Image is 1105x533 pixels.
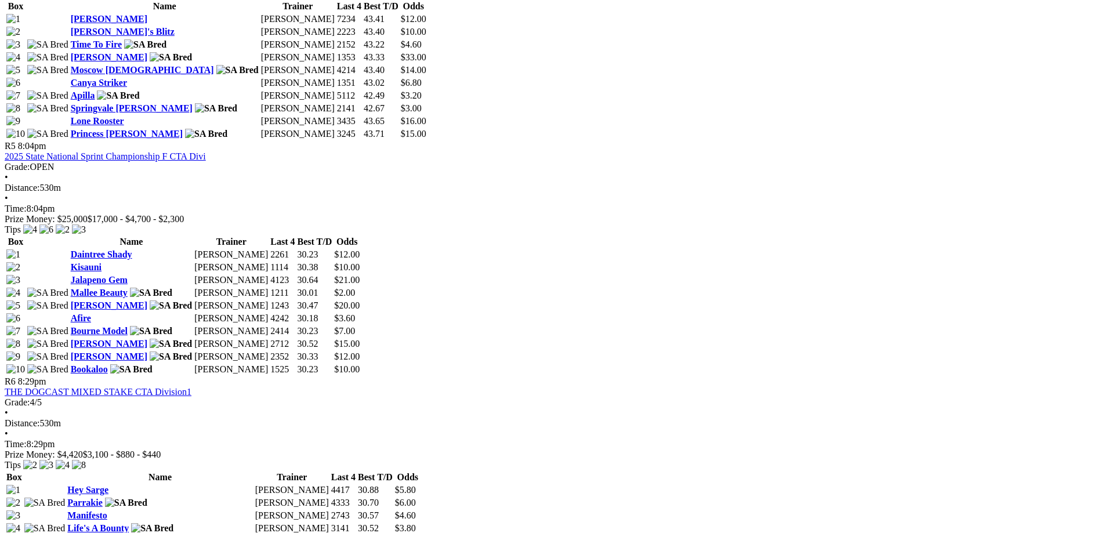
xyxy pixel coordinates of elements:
img: 4 [23,224,37,235]
td: [PERSON_NAME] [260,39,335,50]
img: 8 [72,460,86,470]
td: [PERSON_NAME] [194,313,269,324]
img: 2 [6,498,20,508]
img: SA Bred [130,326,172,336]
img: 6 [6,313,20,324]
span: $3,100 - $880 - $440 [83,449,161,459]
img: SA Bred [27,52,68,63]
span: Tips [5,224,21,234]
a: Springvale [PERSON_NAME] [71,103,193,113]
td: 2712 [270,338,295,350]
img: 5 [6,65,20,75]
div: 4/5 [5,397,1100,408]
td: 43.40 [363,64,399,76]
span: • [5,408,8,418]
td: [PERSON_NAME] [194,249,269,260]
td: 30.88 [357,484,393,496]
span: $15.00 [401,129,426,139]
span: $3.20 [401,90,422,100]
span: $14.00 [401,65,426,75]
td: 5112 [336,90,362,101]
img: SA Bred [27,288,68,298]
td: [PERSON_NAME] [260,103,335,114]
span: • [5,193,8,203]
a: 2025 State National Sprint Championship F CTA Divi [5,151,206,161]
span: $5.80 [395,485,416,495]
img: 2 [23,460,37,470]
span: $21.00 [334,275,360,285]
img: SA Bred [97,90,139,101]
img: 4 [56,460,70,470]
td: 43.40 [363,26,399,38]
span: $16.00 [401,116,426,126]
span: R5 [5,141,16,151]
span: Grade: [5,397,30,407]
th: Best T/D [357,472,393,483]
a: Moscow [DEMOGRAPHIC_DATA] [71,65,214,75]
td: [PERSON_NAME] [260,13,335,25]
span: $3.80 [395,523,416,533]
span: $3.00 [401,103,422,113]
td: 2223 [336,26,362,38]
span: Tips [5,460,21,470]
td: [PERSON_NAME] [194,338,269,350]
div: Prize Money: $25,000 [5,214,1100,224]
td: 43.41 [363,13,399,25]
img: SA Bred [27,90,68,101]
img: SA Bred [185,129,227,139]
a: THE DOGCAST MIXED STAKE CTA Division1 [5,387,191,397]
img: SA Bred [195,103,237,114]
td: [PERSON_NAME] [255,497,329,509]
th: Best T/D [297,236,333,248]
span: $3.60 [334,313,355,323]
span: Box [8,237,24,246]
td: [PERSON_NAME] [194,300,269,311]
span: $4.60 [401,39,422,49]
td: 1525 [270,364,295,375]
td: 43.65 [363,115,399,127]
th: Odds [400,1,427,12]
img: 4 [6,52,20,63]
a: Princess [PERSON_NAME] [71,129,183,139]
td: 4123 [270,274,295,286]
td: 30.70 [357,497,393,509]
a: [PERSON_NAME]'s Blitz [71,27,175,37]
img: SA Bred [124,39,166,50]
a: Afire [71,313,91,323]
td: [PERSON_NAME] [260,115,335,127]
td: 30.01 [297,287,333,299]
span: $15.00 [334,339,360,349]
td: [PERSON_NAME] [260,64,335,76]
img: 1 [6,485,20,495]
img: 9 [6,116,20,126]
td: 2743 [331,510,356,521]
span: R6 [5,376,16,386]
img: 3 [72,224,86,235]
td: 7234 [336,13,362,25]
img: 5 [6,300,20,311]
img: 2 [6,27,20,37]
th: Odds [394,472,421,483]
span: $17,000 - $4,700 - $2,300 [88,214,184,224]
th: Last 4 [270,236,295,248]
td: 30.33 [297,351,333,362]
td: 42.49 [363,90,399,101]
div: OPEN [5,162,1100,172]
span: $33.00 [401,52,426,62]
td: 43.71 [363,128,399,140]
td: 4333 [331,497,356,509]
img: 10 [6,129,25,139]
img: 3 [6,275,20,285]
img: SA Bred [150,351,192,362]
a: Apilla [71,90,95,100]
img: 1 [6,14,20,24]
span: $12.00 [334,351,360,361]
img: SA Bred [27,39,68,50]
td: 30.38 [297,262,333,273]
a: Hey Sarge [67,485,108,495]
th: Odds [334,236,360,248]
td: [PERSON_NAME] [194,351,269,362]
td: 43.22 [363,39,399,50]
img: SA Bred [27,339,68,349]
td: 30.52 [297,338,333,350]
